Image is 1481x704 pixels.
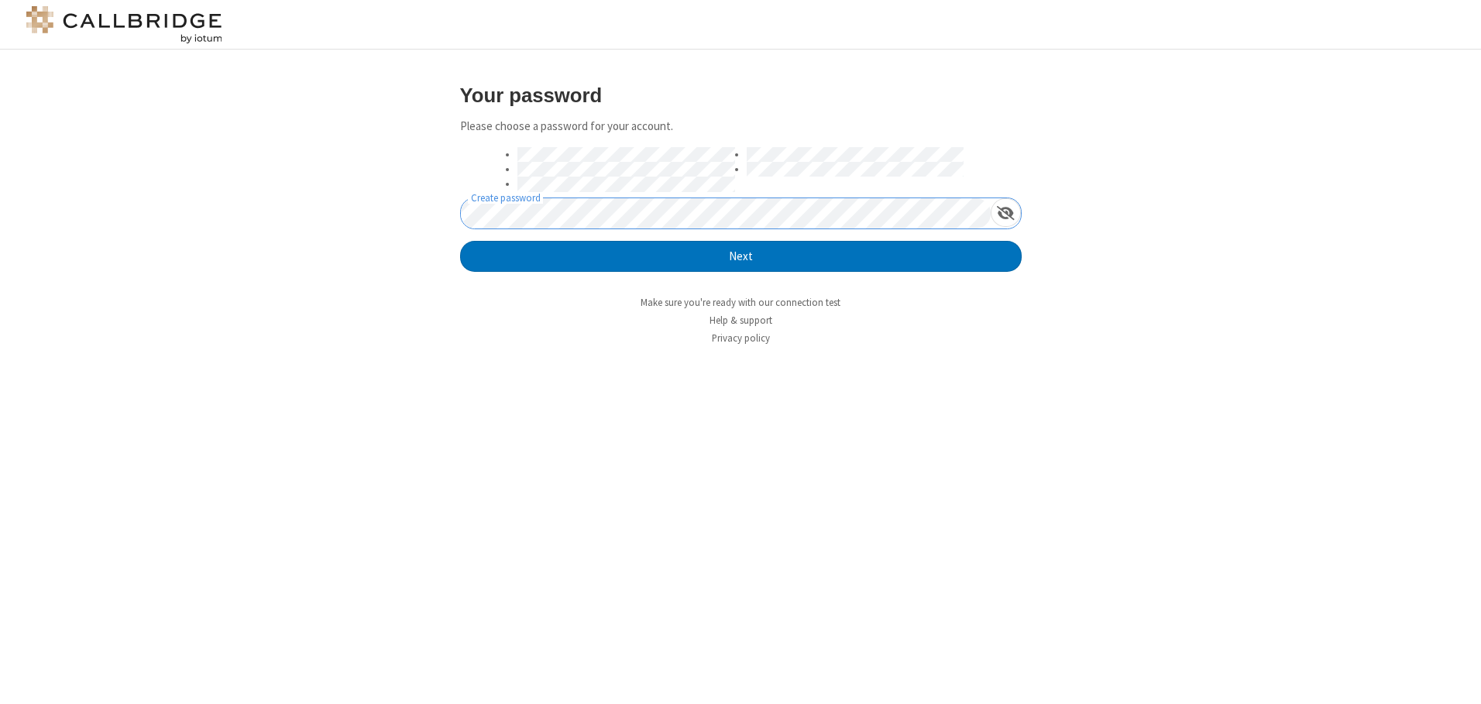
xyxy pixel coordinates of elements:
a: Help & support [710,314,772,327]
p: Please choose a password for your account. [460,118,1022,136]
h3: Your password [460,84,1022,106]
div: Show password [991,198,1021,227]
a: Make sure you're ready with our connection test [641,296,840,309]
button: Next [460,241,1022,272]
input: Create password [461,198,991,228]
a: Privacy policy [712,331,770,345]
img: logo@2x.png [23,6,225,43]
